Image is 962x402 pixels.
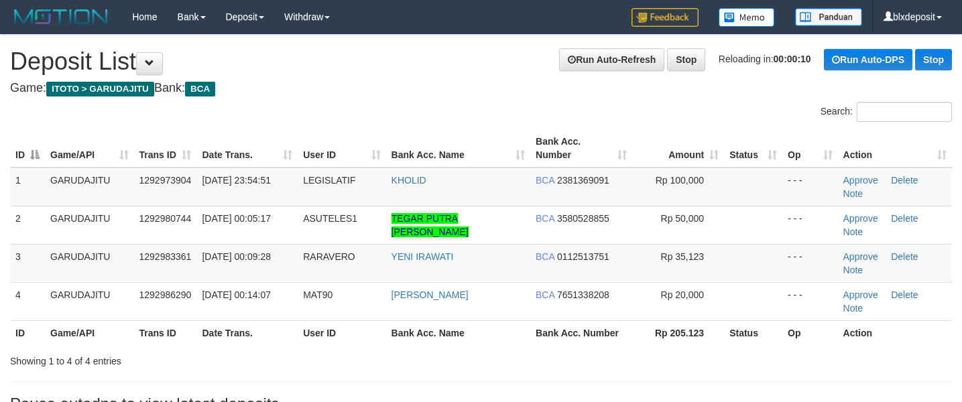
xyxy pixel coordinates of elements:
[303,175,355,186] span: LEGISLATIF
[530,320,632,345] th: Bank Acc. Number
[10,82,952,95] h4: Game: Bank:
[196,129,298,167] th: Date Trans.: activate to sort column ascending
[134,320,197,345] th: Trans ID
[10,48,952,75] h1: Deposit List
[782,167,838,206] td: - - -
[782,129,838,167] th: Op: activate to sort column ascending
[392,175,426,186] a: KHOLID
[185,82,215,96] span: BCA
[196,320,298,345] th: Date Trans.
[134,129,197,167] th: Trans ID: activate to sort column ascending
[202,251,270,262] span: [DATE] 00:09:28
[10,244,45,282] td: 3
[139,175,192,186] span: 1292973904
[843,175,878,186] a: Approve
[45,282,134,320] td: GARUDAJITU
[392,251,454,262] a: YENI IRAWATI
[656,175,704,186] span: Rp 100,000
[530,129,632,167] th: Bank Acc. Number: activate to sort column ascending
[10,349,391,368] div: Showing 1 to 4 of 4 entries
[45,206,134,244] td: GARUDAJITU
[838,320,952,345] th: Action
[10,206,45,244] td: 2
[303,213,357,224] span: ASUTELES1
[632,8,699,27] img: Feedback.jpg
[557,289,609,300] span: Copy 7651338208 to clipboard
[667,48,705,71] a: Stop
[891,289,918,300] a: Delete
[392,289,469,300] a: [PERSON_NAME]
[536,251,554,262] span: BCA
[10,320,45,345] th: ID
[45,320,134,345] th: Game/API
[782,244,838,282] td: - - -
[139,213,192,224] span: 1292980744
[10,7,112,27] img: MOTION_logo.png
[821,102,952,122] label: Search:
[298,129,385,167] th: User ID: activate to sort column ascending
[661,289,705,300] span: Rp 20,000
[795,8,862,26] img: panduan.png
[536,175,554,186] span: BCA
[782,282,838,320] td: - - -
[557,251,609,262] span: Copy 0112513751 to clipboard
[843,289,878,300] a: Approve
[632,129,724,167] th: Amount: activate to sort column ascending
[536,289,554,300] span: BCA
[782,320,838,345] th: Op
[557,213,609,224] span: Copy 3580528855 to clipboard
[838,129,952,167] th: Action: activate to sort column ascending
[843,265,863,275] a: Note
[202,175,270,186] span: [DATE] 23:54:51
[139,289,192,300] span: 1292986290
[782,206,838,244] td: - - -
[719,54,811,64] span: Reloading in:
[10,282,45,320] td: 4
[774,54,811,64] strong: 00:00:10
[891,175,918,186] a: Delete
[891,213,918,224] a: Delete
[557,175,609,186] span: Copy 2381369091 to clipboard
[915,49,952,70] a: Stop
[303,251,355,262] span: RARAVERO
[45,167,134,206] td: GARUDAJITU
[10,129,45,167] th: ID: activate to sort column descending
[824,49,912,70] a: Run Auto-DPS
[843,226,863,237] a: Note
[843,251,878,262] a: Approve
[386,129,530,167] th: Bank Acc. Name: activate to sort column ascending
[857,102,952,122] input: Search:
[45,129,134,167] th: Game/API: activate to sort column ascending
[386,320,530,345] th: Bank Acc. Name
[10,167,45,206] td: 1
[724,129,782,167] th: Status: activate to sort column ascending
[724,320,782,345] th: Status
[202,213,270,224] span: [DATE] 00:05:17
[632,320,724,345] th: Rp 205.123
[719,8,775,27] img: Button%20Memo.svg
[843,213,878,224] a: Approve
[202,289,270,300] span: [DATE] 00:14:07
[661,251,705,262] span: Rp 35,123
[139,251,192,262] span: 1292983361
[46,82,154,96] span: ITOTO > GARUDAJITU
[45,244,134,282] td: GARUDAJITU
[843,188,863,199] a: Note
[298,320,385,345] th: User ID
[303,289,333,300] span: MAT90
[536,213,554,224] span: BCA
[661,213,705,224] span: Rp 50,000
[559,48,664,71] a: Run Auto-Refresh
[891,251,918,262] a: Delete
[843,303,863,314] a: Note
[392,213,469,237] a: TEGAR PUTRA [PERSON_NAME]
